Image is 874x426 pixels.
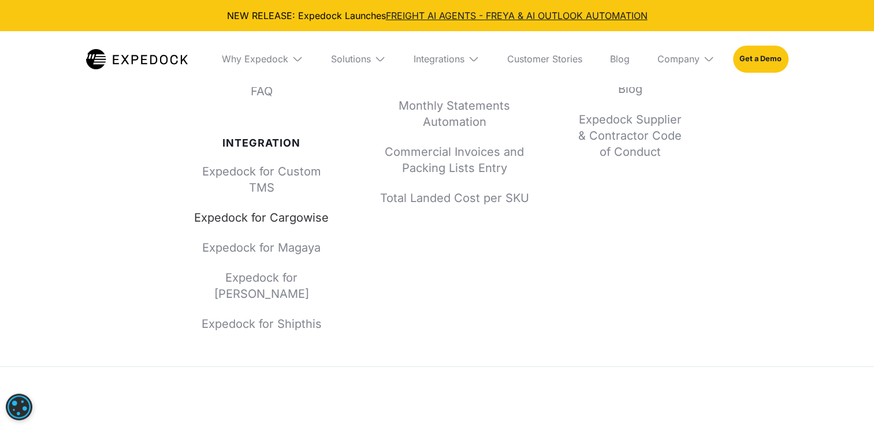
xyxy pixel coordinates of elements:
a: Expedock for Shipthis [192,315,331,331]
a: FAQ [192,83,331,99]
a: Get a Demo [733,46,788,72]
div: NEW RELEASE: Expedock Launches [9,9,865,22]
div: Solutions [322,31,395,87]
a: Commercial Invoices and Packing Lists Entry [368,143,541,175]
a: Total Landed Cost per SKU [368,189,541,205]
iframe: Chat Widget [682,301,874,426]
a: Expedock for [PERSON_NAME] [192,269,331,301]
div: Integrations [404,31,489,87]
a: Expedock for Custom TMS [192,163,331,195]
div: Integration [192,136,331,149]
a: Blog [578,81,682,97]
a: Expedock for Magaya [192,239,331,255]
a: Expedock for Cargowise [192,209,331,225]
a: Blog [601,31,639,87]
a: Customer Stories [498,31,592,87]
div: Solutions [331,53,371,65]
a: Expedock Supplier & Contractor Code of Conduct [578,111,682,159]
div: Integrations [414,53,464,65]
a: FREIGHT AI AGENTS - FREYA & AI OUTLOOK AUTOMATION [386,10,648,21]
div: Why Expedock [222,53,288,65]
div: Company [648,31,724,87]
a: Monthly Statements Automation [368,97,541,129]
div: Why Expedock [213,31,313,87]
div: Company [657,53,700,65]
